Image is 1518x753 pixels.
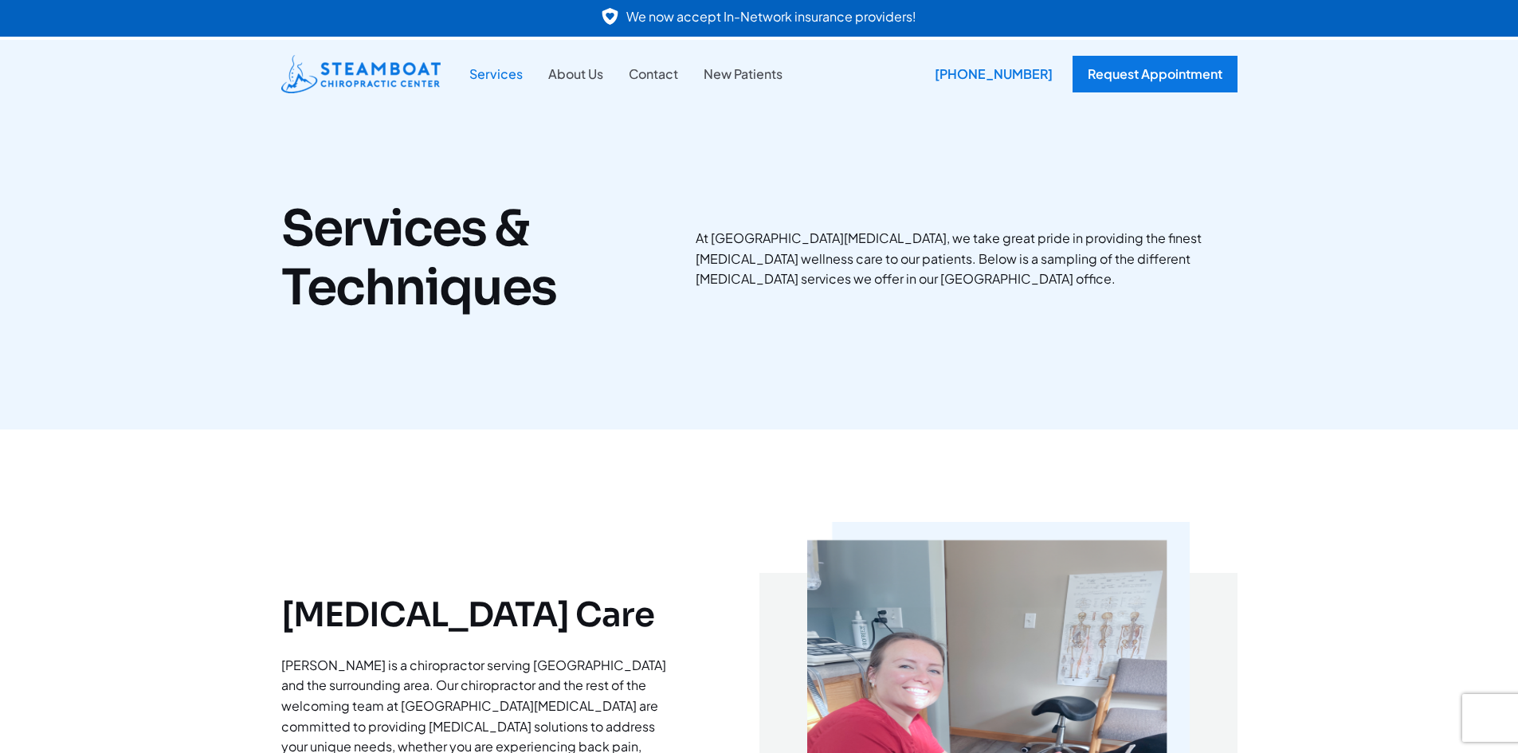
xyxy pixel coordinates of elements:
[616,64,691,84] a: Contact
[1073,56,1238,92] a: Request Appointment
[691,64,795,84] a: New Patients
[923,56,1057,92] a: [PHONE_NUMBER]
[923,56,1065,92] div: [PHONE_NUMBER]
[457,64,535,84] a: Services
[535,64,616,84] a: About Us
[281,199,664,318] h1: Services & Techniques
[696,228,1238,289] p: At [GEOGRAPHIC_DATA][MEDICAL_DATA], we take great pride in providing the finest [MEDICAL_DATA] we...
[281,55,441,93] img: Steamboat Chiropractic Center
[281,595,680,635] h2: [MEDICAL_DATA] Care
[457,64,795,84] nav: Site Navigation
